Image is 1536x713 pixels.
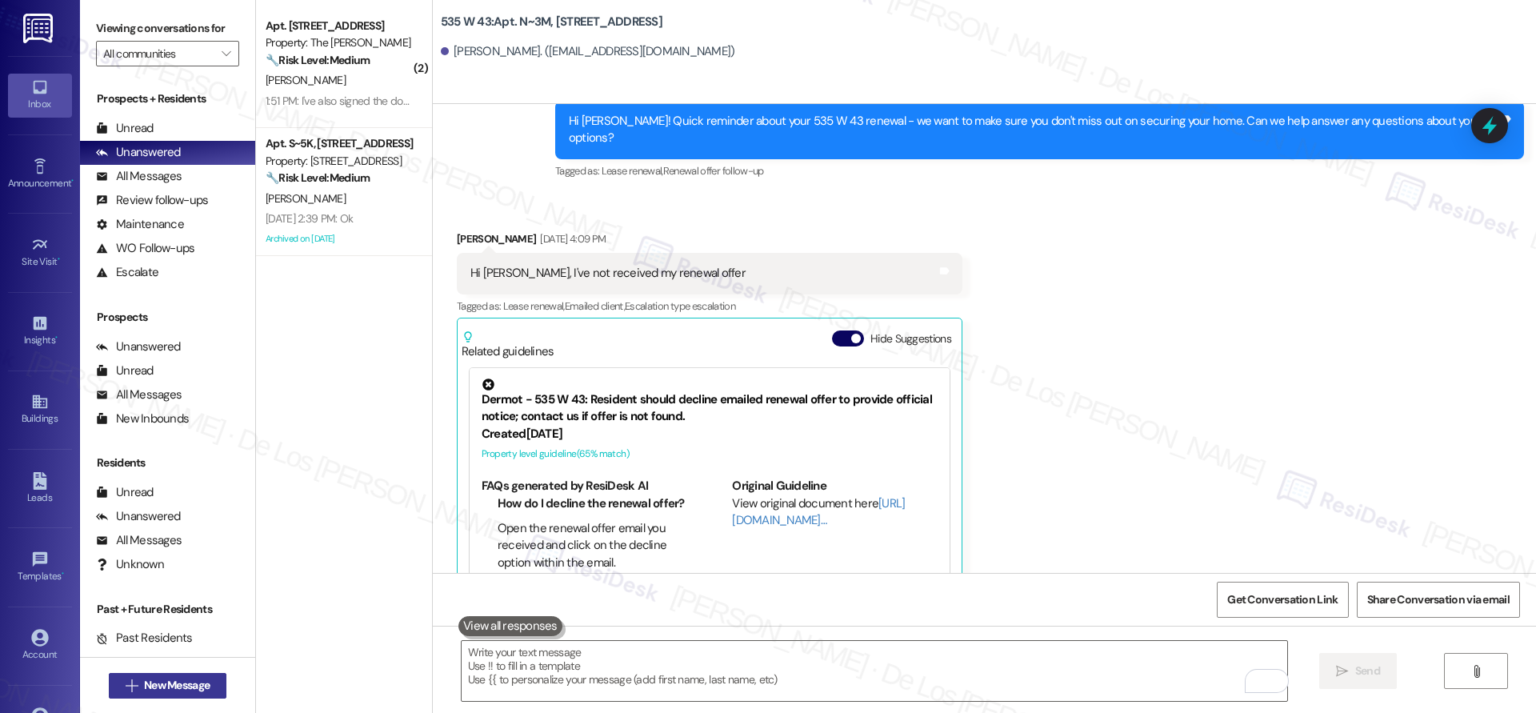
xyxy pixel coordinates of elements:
[1319,653,1397,689] button: Send
[266,191,346,206] span: [PERSON_NAME]
[1357,582,1520,618] button: Share Conversation via email
[441,14,662,30] b: 535 W 43: Apt. N~3M, [STREET_ADDRESS]
[8,546,72,589] a: Templates •
[457,230,962,253] div: [PERSON_NAME]
[555,159,1524,182] div: Tagged as:
[1336,665,1348,678] i: 
[482,379,938,426] div: Dermot - 535 W 43: Resident should decline emailed renewal offer to provide official notice; cont...
[266,135,414,152] div: Apt. S~5K, [STREET_ADDRESS]
[565,299,625,313] span: Emailed client ,
[536,230,606,247] div: [DATE] 4:09 PM
[96,508,181,525] div: Unanswered
[569,113,1498,147] div: Hi [PERSON_NAME]! Quick reminder about your 535 W 43 renewal - we want to make sure you don't mis...
[80,90,255,107] div: Prospects + Residents
[1367,591,1510,608] span: Share Conversation via email
[96,338,181,355] div: Unanswered
[1355,663,1380,679] span: Send
[96,363,154,379] div: Unread
[58,254,60,265] span: •
[55,332,58,343] span: •
[498,495,687,512] li: How do I decline the renewal offer?
[96,120,154,137] div: Unread
[266,153,414,170] div: Property: [STREET_ADDRESS]
[482,446,938,463] div: Property level guideline ( 65 % match)
[96,216,184,233] div: Maintenance
[266,211,353,226] div: [DATE] 2:39 PM: Ok
[1217,582,1348,618] button: Get Conversation Link
[222,47,230,60] i: 
[96,556,164,573] div: Unknown
[8,624,72,667] a: Account
[8,310,72,353] a: Insights •
[144,677,210,694] span: New Message
[96,387,182,403] div: All Messages
[457,294,962,318] div: Tagged as:
[266,53,370,67] strong: 🔧 Risk Level: Medium
[103,41,214,66] input: All communities
[96,144,181,161] div: Unanswered
[96,484,154,501] div: Unread
[441,43,735,60] div: [PERSON_NAME]. ([EMAIL_ADDRESS][DOMAIN_NAME])
[482,478,648,494] b: FAQs generated by ResiDesk AI
[23,14,56,43] img: ResiDesk Logo
[264,229,415,249] div: Archived on [DATE]
[482,426,938,443] div: Created [DATE]
[732,495,905,528] a: [URL][DOMAIN_NAME]…
[96,16,239,41] label: Viewing conversations for
[96,240,194,257] div: WO Follow-ups
[870,330,951,347] label: Hide Suggestions
[8,231,72,274] a: Site Visit •
[96,630,193,647] div: Past Residents
[71,175,74,186] span: •
[1227,591,1338,608] span: Get Conversation Link
[625,299,735,313] span: Escalation type escalation
[96,192,208,209] div: Review follow-ups
[462,330,554,360] div: Related guidelines
[96,168,182,185] div: All Messages
[8,467,72,511] a: Leads
[80,309,255,326] div: Prospects
[602,164,663,178] span: Lease renewal ,
[80,601,255,618] div: Past + Future Residents
[663,164,764,178] span: Renewal offer follow-up
[266,34,414,51] div: Property: The [PERSON_NAME]
[470,265,746,282] div: Hi [PERSON_NAME], I've not received my renewal offer
[96,532,182,549] div: All Messages
[732,478,826,494] b: Original Guideline
[96,411,189,427] div: New Inbounds
[80,455,255,471] div: Residents
[62,568,64,579] span: •
[266,73,346,87] span: [PERSON_NAME]
[462,641,1287,701] textarea: To enrich screen reader interactions, please activate Accessibility in Grammarly extension settings
[498,571,687,606] li: What if I can't find the renewal offer email?
[266,18,414,34] div: Apt. [STREET_ADDRESS]
[498,520,687,571] li: Open the renewal offer email you received and click on the decline option within the email.
[266,94,503,108] div: 1:51 PM: I've also signed the document as requested
[96,264,158,281] div: Escalate
[126,679,138,692] i: 
[8,74,72,117] a: Inbox
[109,673,227,699] button: New Message
[266,170,370,185] strong: 🔧 Risk Level: Medium
[8,388,72,431] a: Buildings
[1470,665,1482,678] i: 
[503,299,565,313] span: Lease renewal ,
[732,495,938,530] div: View original document here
